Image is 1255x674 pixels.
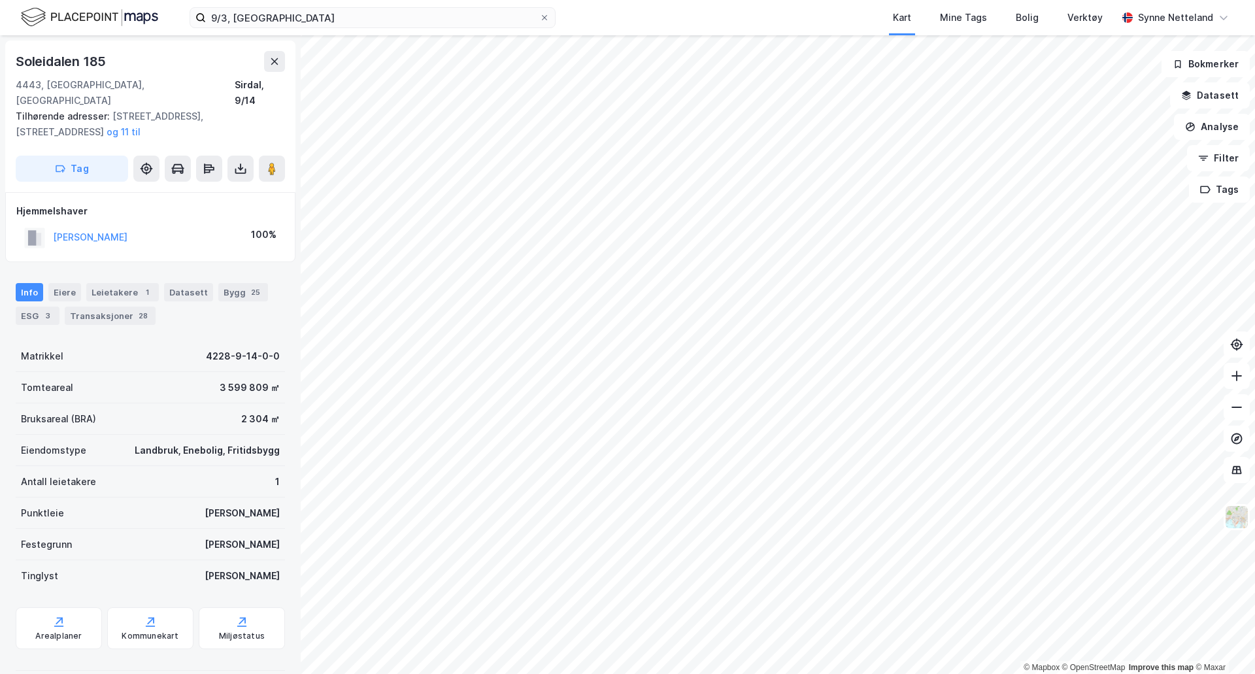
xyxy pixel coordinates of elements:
div: Datasett [164,283,213,301]
div: Soleidalen 185 [16,51,109,72]
div: 100% [251,227,276,243]
div: 3 599 809 ㎡ [220,380,280,396]
a: Improve this map [1129,663,1194,672]
div: Hjemmelshaver [16,203,284,219]
div: ESG [16,307,59,325]
div: Antall leietakere [21,474,96,490]
div: Sirdal, 9/14 [235,77,285,109]
div: Kart [893,10,911,25]
div: 4228-9-14-0-0 [206,348,280,364]
div: [PERSON_NAME] [205,568,280,584]
div: Eiere [48,283,81,301]
div: Info [16,283,43,301]
div: Matrikkel [21,348,63,364]
button: Filter [1187,145,1250,171]
a: Mapbox [1024,663,1060,672]
div: [PERSON_NAME] [205,505,280,521]
div: 3 [41,309,54,322]
div: [STREET_ADDRESS], [STREET_ADDRESS] [16,109,275,140]
div: Festegrunn [21,537,72,552]
a: OpenStreetMap [1062,663,1126,672]
div: Punktleie [21,505,64,521]
div: 1 [275,474,280,490]
div: Mine Tags [940,10,987,25]
div: Bolig [1016,10,1039,25]
div: 4443, [GEOGRAPHIC_DATA], [GEOGRAPHIC_DATA] [16,77,235,109]
button: Bokmerker [1162,51,1250,77]
img: Z [1224,505,1249,530]
div: [PERSON_NAME] [205,537,280,552]
div: Kontrollprogram for chat [1190,611,1255,674]
div: Landbruk, Enebolig, Fritidsbygg [135,443,280,458]
div: Synne Netteland [1138,10,1213,25]
span: Tilhørende adresser: [16,110,112,122]
div: Kommunekart [122,631,178,641]
div: Arealplaner [35,631,82,641]
input: Søk på adresse, matrikkel, gårdeiere, leietakere eller personer [206,8,539,27]
div: Transaksjoner [65,307,156,325]
div: 1 [141,286,154,299]
div: Miljøstatus [219,631,265,641]
div: Tinglyst [21,568,58,584]
div: 25 [248,286,263,299]
div: Leietakere [86,283,159,301]
img: logo.f888ab2527a4732fd821a326f86c7f29.svg [21,6,158,29]
div: Tomteareal [21,380,73,396]
div: 2 304 ㎡ [241,411,280,427]
div: Bygg [218,283,268,301]
div: Bruksareal (BRA) [21,411,96,427]
div: Eiendomstype [21,443,86,458]
button: Tags [1189,177,1250,203]
div: 28 [136,309,150,322]
button: Datasett [1170,82,1250,109]
button: Analyse [1174,114,1250,140]
iframe: Chat Widget [1190,611,1255,674]
button: Tag [16,156,128,182]
div: Verktøy [1067,10,1103,25]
